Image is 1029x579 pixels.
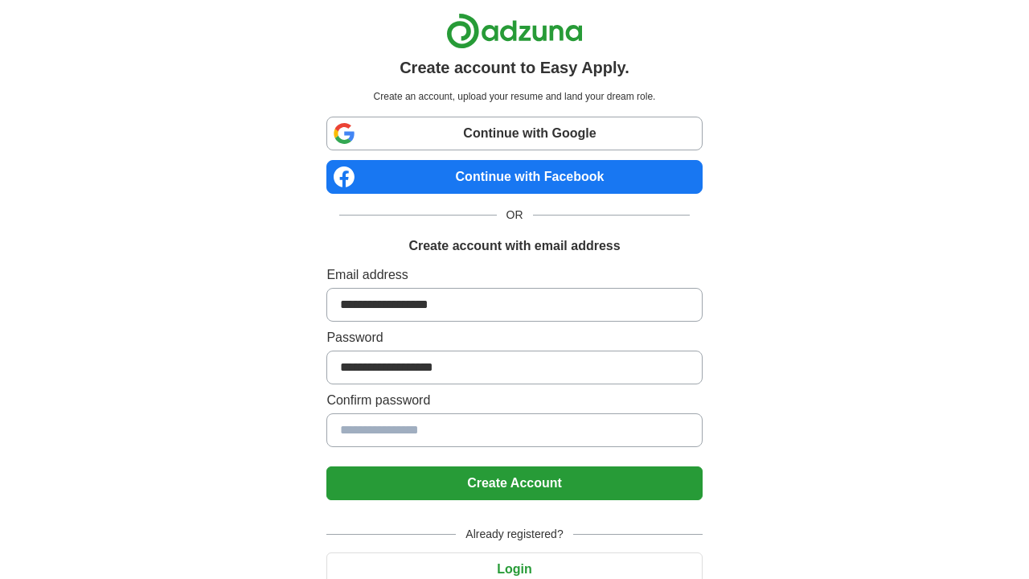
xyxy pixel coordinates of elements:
p: Create an account, upload your resume and land your dream role. [330,89,699,104]
h1: Create account to Easy Apply. [400,55,629,80]
label: Email address [326,265,702,285]
label: Password [326,328,702,347]
button: Create Account [326,466,702,500]
a: Continue with Google [326,117,702,150]
a: Login [326,562,702,576]
h1: Create account with email address [408,236,620,256]
span: OR [497,207,533,224]
span: Already registered? [456,526,572,543]
a: Continue with Facebook [326,160,702,194]
img: Adzuna logo [446,13,583,49]
label: Confirm password [326,391,702,410]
